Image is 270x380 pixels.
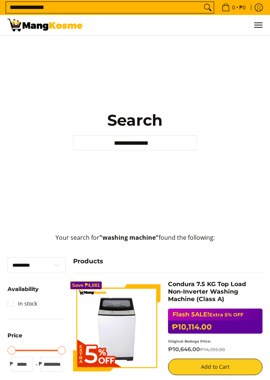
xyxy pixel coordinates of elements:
h1: Search [73,111,197,130]
span: • [219,3,248,12]
img: Condura 7.5 KG Top Load Non-Inverter Washing Machine (Class A) [73,284,160,371]
span: ₱ [7,360,15,368]
button: Menu [253,15,262,35]
span: ₱ [37,360,44,368]
span: Save ₱4,081 [72,283,100,288]
h6: ₱10,646.00 [168,346,263,353]
summary: Open [7,286,39,298]
span: Price [7,333,22,338]
span: Availability [7,286,39,292]
nav: Main Menu [90,15,262,35]
del: ₱14,195.00 [200,347,225,352]
summary: Open [7,333,22,344]
a: Condura 7.5 KG Top Load Non-Inverter Washing Machine (Class A) [168,281,246,303]
span: 0 [231,5,236,10]
button: Add to Cart [168,359,263,375]
h6: ₱10,114.00 [168,321,263,334]
strong: "washing machine" [99,233,159,242]
img: Search: 24 results found for &quot;washing machine&quot; | Mang Kosme [7,19,82,31]
button: Search [202,2,214,13]
ul: Customer Navigation [90,15,262,35]
p: Your search for found the following: [7,233,262,250]
small: Original Bodega Price: [168,339,211,343]
h4: Products [73,257,262,265]
span: ₱0 [238,5,247,10]
a: In stock [7,298,37,310]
